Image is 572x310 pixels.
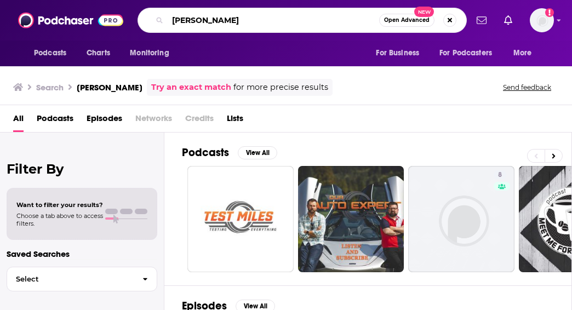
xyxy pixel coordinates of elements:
h2: Filter By [7,161,157,177]
h3: [PERSON_NAME] [77,82,142,93]
button: Open AdvancedNew [379,14,434,27]
a: PodcastsView All [182,146,277,159]
span: Open Advanced [384,18,430,23]
span: For Business [376,45,419,61]
span: Credits [185,110,214,132]
span: Select [7,275,134,283]
button: Show profile menu [530,8,554,32]
button: Select [7,267,157,291]
img: Podchaser - Follow, Share and Rate Podcasts [18,10,123,31]
button: open menu [432,43,508,64]
a: Charts [79,43,117,64]
h2: Podcasts [182,146,229,159]
span: Podcasts [34,45,66,61]
button: open menu [122,43,183,64]
button: open menu [368,43,433,64]
a: Show notifications dropdown [500,11,517,30]
span: New [414,7,434,17]
img: User Profile [530,8,554,32]
a: Podcasts [37,110,73,132]
p: Saved Searches [7,249,157,259]
button: open menu [506,43,546,64]
span: More [513,45,532,61]
div: Search podcasts, credits, & more... [138,8,467,33]
span: for more precise results [233,81,328,94]
a: Show notifications dropdown [472,11,491,30]
button: View All [238,146,277,159]
a: Lists [227,110,243,132]
span: For Podcasters [439,45,492,61]
h3: Search [36,82,64,93]
span: Want to filter your results? [16,201,103,209]
span: Charts [87,45,110,61]
button: open menu [26,43,81,64]
span: Choose a tab above to access filters. [16,212,103,227]
span: 8 [498,170,502,181]
button: Send feedback [500,83,554,92]
span: Networks [135,110,172,132]
a: All [13,110,24,132]
span: Logged in as WPubPR1 [530,8,554,32]
input: Search podcasts, credits, & more... [168,12,379,29]
a: 8 [408,166,514,272]
a: Episodes [87,110,122,132]
a: Try an exact match [151,81,231,94]
a: 8 [494,170,506,179]
svg: Add a profile image [545,8,554,17]
span: Monitoring [130,45,169,61]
